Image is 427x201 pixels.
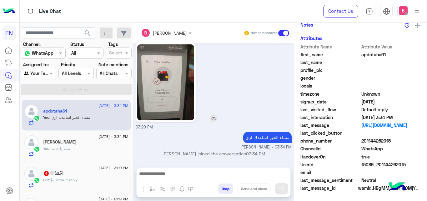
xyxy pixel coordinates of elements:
[24,167,38,181] img: defaultAdmin.png
[34,146,40,152] img: WhatsApp
[210,114,217,122] img: reply
[361,161,421,168] span: 15089_201144262015
[136,125,153,129] span: 03:20 PM
[300,185,357,191] span: last_message_id
[399,6,408,15] img: userImage
[279,186,285,192] img: send message
[43,171,63,176] h5: أَحْمَدْ🤍
[3,5,15,18] img: Logo
[358,185,421,191] span: wamid.HBgMMjAxMTQ0MjYyMDE1FQIAEhggRkUyRDQ0MEYwNTE5RDhENjdFMDhGN0U0NTVBRkU0Q0IA
[300,43,360,50] span: Attribute Name
[70,41,84,48] label: Status
[108,49,122,58] div: Select
[300,145,360,152] span: ChannelId
[300,169,360,176] span: email
[23,41,41,48] label: Channel:
[300,122,360,128] span: last_message
[300,35,323,41] h6: Attributes
[300,106,360,113] span: last_visited_flow
[24,135,38,149] img: defaultAdmin.png
[49,178,78,182] span: : Default reply
[361,130,421,136] span: null
[21,84,132,95] button: Apply Filters
[300,130,360,136] span: last_clicked_button
[98,103,128,108] span: [DATE] - 3:34 PM
[361,122,421,128] a: [URL][DOMAIN_NAME]
[218,183,233,194] button: Drop
[300,91,360,97] span: timezone
[23,61,49,68] label: Assigned to:
[361,43,421,50] span: Attribute Value
[361,98,421,105] span: 2025-08-21T12:17:55.479Z
[24,104,38,118] img: defaultAdmin.png
[361,75,421,81] span: null
[84,29,91,37] span: search
[43,146,49,151] span: You
[136,150,292,157] p: [PERSON_NAME] joined the conversation
[43,178,49,182] span: Bot
[44,171,49,176] span: 4
[168,183,178,194] button: create order
[43,139,77,145] h5: احمد
[98,61,128,68] label: Note mentions
[150,186,155,191] img: select flow
[300,138,360,144] span: phone_number
[404,23,409,28] img: notes
[300,59,360,66] span: last_name
[300,114,360,121] span: last_interaction
[415,23,420,28] img: add
[80,28,95,41] button: search
[251,31,277,36] small: Human Handover
[300,51,360,58] span: first_name
[361,106,421,113] span: Default reply
[178,185,186,193] img: send voice note
[413,8,421,15] img: profile
[300,22,313,28] h6: Notes
[43,115,49,120] span: You
[246,151,265,156] span: 03:34 PM
[361,114,421,121] span: 2025-08-21T12:34:03.402325Z
[361,153,421,160] span: true
[34,115,40,121] img: WhatsApp
[363,5,375,18] a: tab
[160,186,165,191] img: Trigger scenario
[361,51,421,58] span: apdotaha61
[170,186,175,191] img: create order
[300,153,360,160] span: HandoverOn
[300,83,360,89] span: locale
[300,98,360,105] span: signup_date
[43,108,67,114] h5: apdotaha61
[147,183,158,194] button: select flow
[323,5,358,18] a: Contact Us
[361,91,421,97] span: Unknown
[361,145,421,152] span: 2
[361,177,421,183] span: 0
[39,7,61,16] p: Live Chat
[61,61,75,68] label: Priority
[383,8,390,15] img: tab
[49,146,70,151] span: تمام يا فندم
[361,169,421,176] span: null
[238,183,270,194] button: Send and close
[361,138,421,144] span: 201144262015
[98,134,128,139] span: [DATE] - 3:34 PM
[243,132,292,143] p: 21/8/2025, 3:34 PM
[108,41,118,48] label: Tags
[139,185,147,193] img: send attachment
[361,83,421,89] span: null
[386,176,408,198] img: hulul-logo.png
[158,183,168,194] button: Trigger scenario
[188,187,193,192] img: make a call
[300,67,360,73] span: profile_pic
[27,7,34,15] img: tab
[3,26,16,40] div: EN
[34,177,40,183] img: WhatsApp
[98,165,128,171] span: [DATE] - 3:00 PM
[300,161,360,168] span: UserId
[137,44,194,120] img: 1113069907441996.jpg
[240,144,292,150] span: [PERSON_NAME] - 03:34 PM
[300,75,360,81] span: gender
[49,115,90,120] span: مساء الخير اساعدك ازي
[366,8,373,15] img: tab
[300,177,360,183] span: last_message_sentiment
